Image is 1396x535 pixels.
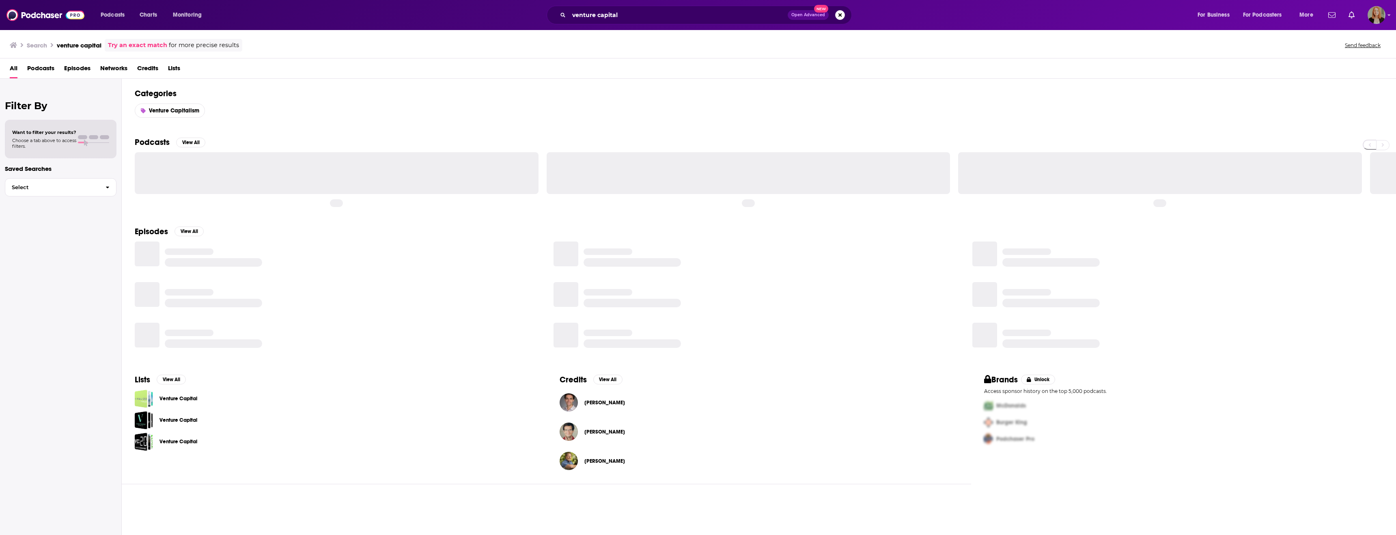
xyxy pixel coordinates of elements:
a: PodcastsView All [135,137,205,147]
button: Select [5,178,116,196]
a: Show notifications dropdown [1345,8,1358,22]
span: Want to filter your results? [12,129,76,135]
a: ListsView All [135,375,186,385]
a: Networks [100,62,127,78]
h3: Search [27,41,47,49]
span: Select [5,185,99,190]
h2: Brands [984,375,1018,385]
a: Charts [134,9,162,22]
span: Logged in as emckenzie [1368,6,1385,24]
a: Episodes [64,62,90,78]
a: Venture Capital [135,411,153,429]
a: Venture Capital [159,437,197,446]
img: Mike Vernal [560,423,578,441]
a: Credits [137,62,158,78]
span: Burger King [996,419,1027,426]
img: Jeremy Levine [560,393,578,412]
h3: venture capital [57,41,101,49]
button: open menu [1192,9,1240,22]
button: View All [593,375,623,384]
h2: Credits [560,375,587,385]
span: Charts [140,9,157,21]
a: Lists [168,62,180,78]
a: Podcasts [27,62,54,78]
span: [PERSON_NAME] [584,399,625,406]
a: Venture Capital [159,416,197,425]
button: Send feedback [1342,42,1383,49]
button: open menu [1294,9,1323,22]
button: Jeremy LevineJeremy Levine [560,390,959,416]
img: Barry Eggers [560,452,578,470]
img: Second Pro Logo [981,414,996,431]
a: CreditsView All [560,375,623,385]
span: for more precise results [169,41,239,50]
img: First Pro Logo [981,397,996,414]
span: Venture Capitalism [149,107,199,114]
span: Monitoring [173,9,202,21]
h2: Lists [135,375,150,385]
a: Venture Capital [159,394,197,403]
span: Open Advanced [791,13,825,17]
button: Mike VernalMike Vernal [560,419,959,445]
button: open menu [1238,9,1294,22]
button: View All [174,227,204,236]
button: Show profile menu [1368,6,1385,24]
button: open menu [167,9,212,22]
p: Access sponsor history on the top 5,000 podcasts. [984,388,1383,394]
span: McDonalds [996,402,1026,409]
span: [PERSON_NAME] [584,458,625,464]
a: Barry Eggers [584,458,625,464]
h2: Categories [135,88,1383,99]
button: Barry EggersBarry Eggers [560,448,959,474]
h2: Filter By [5,100,116,112]
h2: Episodes [135,227,168,237]
span: Podchaser Pro [996,436,1034,442]
input: Search podcasts, credits, & more... [569,9,788,22]
span: More [1299,9,1313,21]
button: open menu [95,9,135,22]
span: For Business [1198,9,1230,21]
span: New [814,5,829,13]
button: Open AdvancedNew [788,10,829,20]
a: Venture Capitalism [135,104,205,118]
button: View All [157,375,186,384]
h2: Podcasts [135,137,170,147]
span: For Podcasters [1243,9,1282,21]
img: User Profile [1368,6,1385,24]
a: Venture Capital [135,433,153,451]
button: View All [176,138,205,147]
span: [PERSON_NAME] [584,429,625,435]
span: Podcasts [101,9,125,21]
span: Choose a tab above to access filters. [12,138,76,149]
a: Jeremy Levine [584,399,625,406]
img: Podchaser - Follow, Share and Rate Podcasts [6,7,84,23]
img: Third Pro Logo [981,431,996,447]
a: Try an exact match [108,41,167,50]
a: Venture Capital [135,390,153,408]
p: Saved Searches [5,165,116,173]
div: Search podcasts, credits, & more... [554,6,860,24]
a: Show notifications dropdown [1325,8,1339,22]
button: Unlock [1021,375,1056,384]
a: Mike Vernal [584,429,625,435]
a: All [10,62,17,78]
a: EpisodesView All [135,227,204,237]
